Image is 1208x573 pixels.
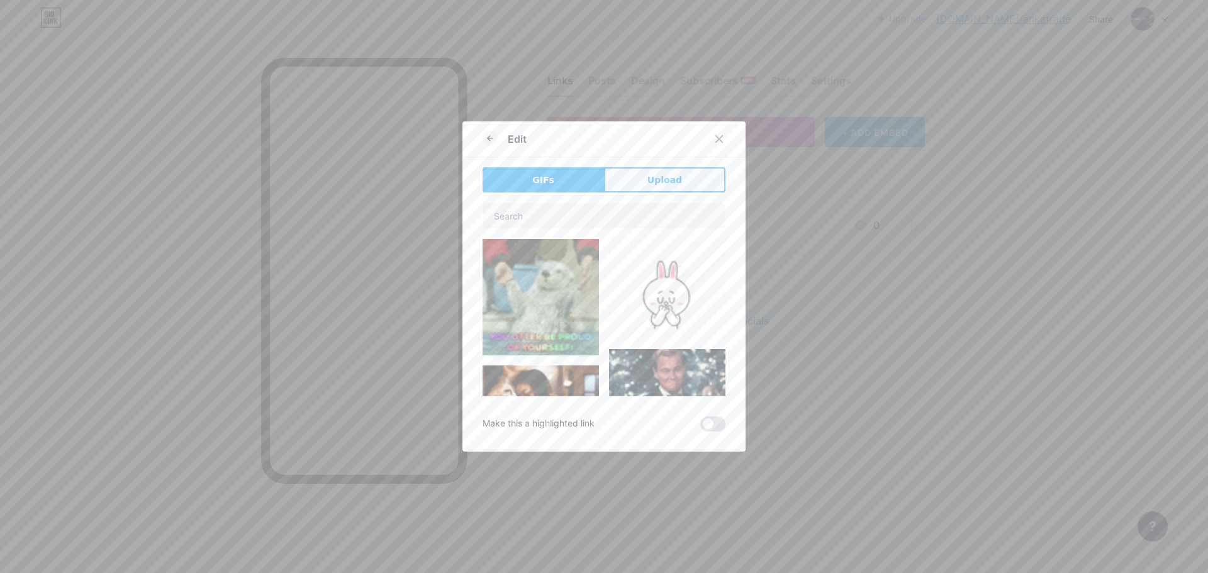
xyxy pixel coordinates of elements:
div: Make this a highlighted link [483,416,595,431]
span: Upload [647,174,682,187]
div: Edit [508,131,527,147]
span: GIFs [532,174,554,187]
button: Upload [604,167,725,192]
img: Gihpy [609,349,725,416]
img: Gihpy [483,365,599,433]
img: Gihpy [483,239,599,355]
input: Search [483,203,725,228]
img: Gihpy [609,239,725,339]
button: GIFs [483,167,604,192]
